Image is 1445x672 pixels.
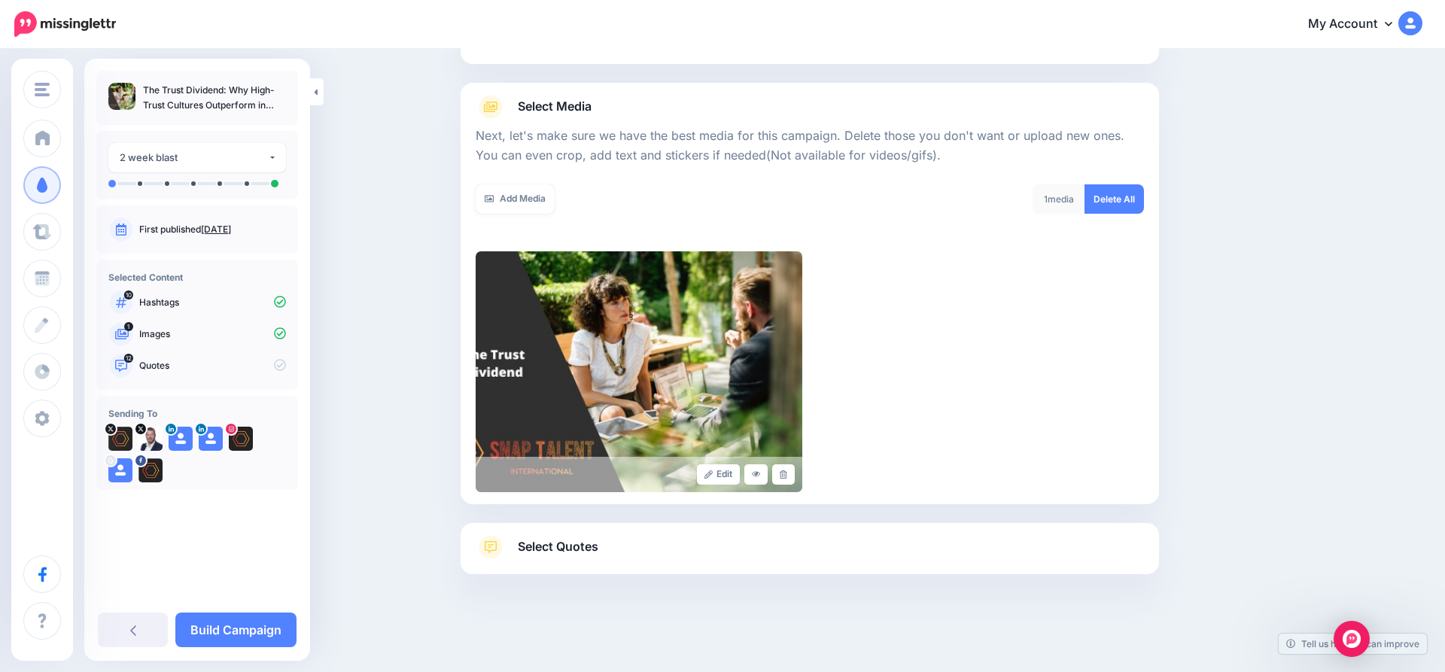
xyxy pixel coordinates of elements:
[138,427,163,451] img: PVwdd2ac-40096.jpg
[476,126,1144,166] p: Next, let's make sure we have the best media for this campaign. Delete those you don't want or up...
[201,223,231,235] a: [DATE]
[108,427,132,451] img: Wx63z9gM-40093.png
[108,143,286,172] button: 2 week blast
[476,251,802,492] img: 2b4217bc47961f9dc2765e8caece9134_large.jpg
[229,427,253,451] img: 160998659_539515280349284_6901439431750940652_n-bsa138461.jpg
[35,83,50,96] img: menu.png
[124,322,133,331] span: 1
[139,359,286,372] p: Quotes
[169,427,193,451] img: user_default_image.png
[124,354,133,363] span: 12
[124,290,133,300] span: 10
[120,149,268,166] div: 2 week blast
[138,458,163,482] img: 60343916_1287364648106958_9101452041468772352_n-bsa63156.png
[143,83,286,113] p: The Trust Dividend: Why High-Trust Cultures Outperform in Times of Change
[1293,6,1422,43] a: My Account
[476,535,1144,574] a: Select Quotes
[1279,634,1427,654] a: Tell us how we can improve
[476,119,1144,492] div: Select Media
[518,537,598,557] span: Select Quotes
[14,11,116,37] img: Missinglettr
[476,95,1144,119] a: Select Media
[1033,184,1085,214] div: media
[139,327,286,341] p: Images
[139,296,286,309] p: Hashtags
[518,96,592,117] span: Select Media
[476,184,555,214] a: Add Media
[108,83,135,110] img: 2b4217bc47961f9dc2765e8caece9134_thumb.jpg
[108,458,132,482] img: user_default_image.png
[697,464,740,485] a: Edit
[1334,621,1370,657] div: Open Intercom Messenger
[108,408,286,419] h4: Sending To
[108,272,286,283] h4: Selected Content
[199,427,223,451] img: user_default_image.png
[1044,193,1048,205] span: 1
[139,223,286,236] p: First published
[1085,184,1144,214] a: Delete All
